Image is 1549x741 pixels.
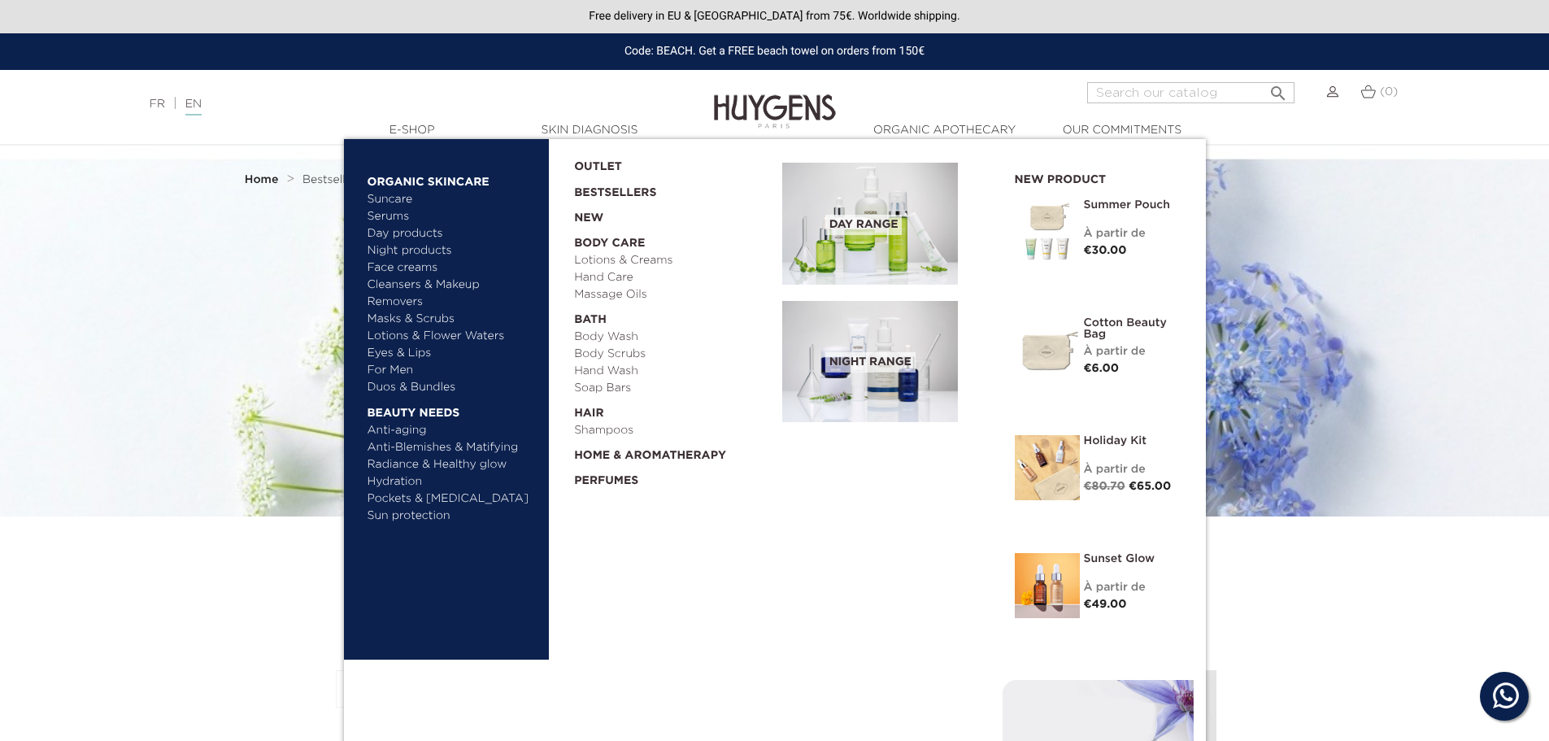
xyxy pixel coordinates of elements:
[150,98,165,110] a: FR
[368,362,537,379] a: For Men
[574,176,756,202] a: Bestsellers
[368,311,537,328] a: Masks & Scrubs
[1015,553,1080,618] img: Sunset Glow
[368,439,537,456] a: Anti-Blemishes & Matifying
[574,397,771,422] a: Hair
[368,396,537,422] a: Beauty needs
[508,122,671,139] a: Skin Diagnosis
[574,252,771,269] a: Lotions & Creams
[185,98,202,116] a: EN
[1084,199,1181,211] a: Summer pouch
[368,208,537,225] a: Serums
[368,191,537,208] a: Suncare
[1084,317,1181,340] a: Cotton Beauty Bag
[825,215,903,235] span: Day Range
[782,163,990,285] a: Day Range
[1084,481,1125,492] span: €80.70
[368,225,537,242] a: Day products
[574,227,771,252] a: Body Care
[574,303,771,329] a: Bath
[368,345,537,362] a: Eyes & Lips
[302,173,363,186] a: Bestsellers
[1084,245,1127,256] span: €30.00
[1087,82,1294,103] input: Search
[1084,225,1181,242] div: À partir de
[1129,481,1171,492] span: €65.00
[1015,199,1080,264] img: Summer pouch
[368,508,537,525] a: Sun protection
[1015,435,1080,500] img: Holiday kit
[574,346,771,363] a: Body Scrubs
[368,473,537,490] a: Hydration
[574,150,756,176] a: OUTLET
[1084,553,1181,564] a: Sunset Glow
[1380,86,1398,98] span: (0)
[331,122,494,139] a: E-Shop
[1084,343,1181,360] div: À partir de
[368,277,537,311] a: Cleansers & Makeup Removers
[1268,79,1288,98] i: 
[302,174,363,185] span: Bestsellers
[825,352,916,373] span: Night Range
[368,379,537,396] a: Duos & Bundles
[368,328,537,345] a: Lotions & Flower Waters
[574,269,771,286] a: Hand Care
[574,363,771,380] a: Hand Wash
[1264,77,1293,99] button: 
[1084,363,1120,374] span: €6.00
[336,670,537,708] button: Relevance
[368,490,537,508] a: Pockets & [MEDICAL_DATA]
[574,380,771,397] a: Soap Bars
[1084,435,1181,447] a: Holiday Kit
[574,439,771,464] a: Home & Aromatherapy
[714,68,836,131] img: Huygens
[368,259,537,277] a: Face creams
[1084,579,1181,596] div: À partir de
[245,173,282,186] a: Home
[574,329,771,346] a: Body Wash
[368,456,537,473] a: Radiance & Healthy glow
[574,464,771,490] a: Perfumes
[782,301,958,423] img: routine_nuit_banner.jpg
[782,301,990,423] a: Night Range
[245,174,279,185] strong: Home
[1084,599,1127,610] span: €49.00
[1041,122,1203,139] a: Our commitments
[864,122,1026,139] a: Organic Apothecary
[782,163,958,285] img: routine_jour_banner.jpg
[1084,461,1181,478] div: À partir de
[368,242,523,259] a: Night products
[574,286,771,303] a: Massage Oils
[141,94,633,114] div: |
[574,202,771,227] a: New
[574,422,771,439] a: Shampoos
[368,422,537,439] a: Anti-aging
[368,165,537,191] a: Organic Skincare
[1015,317,1080,382] img: Cotton Beauty Bag
[1015,168,1181,187] h2: New product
